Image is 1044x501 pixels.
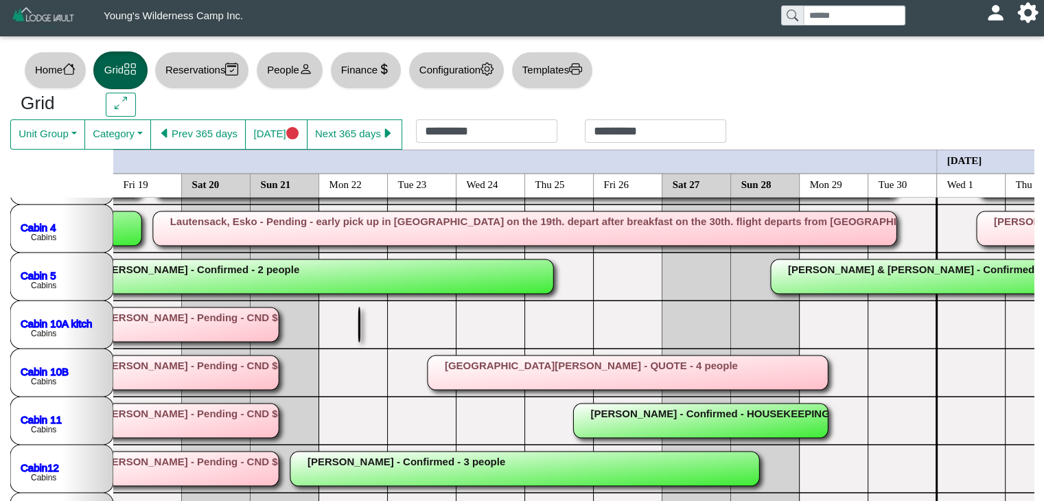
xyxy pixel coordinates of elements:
[93,51,148,89] button: Gridgrid
[31,473,56,482] text: Cabins
[31,377,56,386] text: Cabins
[245,119,307,150] button: [DATE]circle fill
[124,178,148,189] text: Fri 19
[261,178,291,189] text: Sun 21
[192,178,220,189] text: Sat 20
[990,8,1001,18] svg: person fill
[115,97,128,110] svg: arrows angle expand
[467,178,498,189] text: Wed 24
[810,178,842,189] text: Mon 29
[1023,8,1033,18] svg: gear fill
[21,93,85,115] h3: Grid
[569,62,582,75] svg: printer
[299,62,312,75] svg: person
[31,281,56,290] text: Cabins
[21,365,69,377] a: Cabin 10B
[256,51,323,89] button: Peopleperson
[124,62,137,75] svg: grid
[11,5,76,30] img: Z
[225,62,238,75] svg: calendar2 check
[154,51,249,89] button: Reservationscalendar2 check
[378,62,391,75] svg: currency dollar
[480,62,494,75] svg: gear
[286,127,299,140] svg: circle fill
[106,93,135,117] button: arrows angle expand
[307,119,402,150] button: Next 365 dayscaret right fill
[381,127,394,140] svg: caret right fill
[24,51,86,89] button: Homehouse
[330,51,402,89] button: Financecurrency dollar
[787,10,798,21] svg: search
[21,461,59,473] a: Cabin12
[21,221,56,233] a: Cabin 4
[879,178,907,189] text: Tue 30
[21,317,92,329] a: Cabin 10A kitch
[1016,178,1040,189] text: Thu 2
[21,269,56,281] a: Cabin 5
[31,233,56,242] text: Cabins
[416,119,557,143] input: Check in
[511,51,593,89] button: Templatesprinter
[585,119,726,143] input: Check out
[31,329,56,338] text: Cabins
[62,62,76,75] svg: house
[535,178,565,189] text: Thu 25
[947,178,973,189] text: Wed 1
[947,154,982,165] text: [DATE]
[10,119,85,150] button: Unit Group
[604,178,629,189] text: Fri 26
[673,178,700,189] text: Sat 27
[159,127,172,140] svg: caret left fill
[741,178,772,189] text: Sun 28
[329,178,362,189] text: Mon 22
[31,425,56,434] text: Cabins
[150,119,246,150] button: caret left fillPrev 365 days
[84,119,151,150] button: Category
[21,413,62,425] a: Cabin 11
[398,178,427,189] text: Tue 23
[408,51,504,89] button: Configurationgear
